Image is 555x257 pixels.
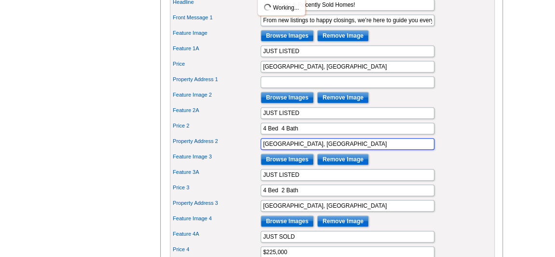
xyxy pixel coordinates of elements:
label: Price 4 [173,245,260,254]
input: Remove Image [317,154,369,165]
label: Price 2 [173,122,260,130]
input: Remove Image [317,30,369,42]
label: Price 3 [173,184,260,192]
input: Remove Image [317,215,369,227]
label: Front Message 1 [173,14,260,22]
label: Feature Image 4 [173,214,260,223]
label: Price [173,60,260,68]
label: Feature 2A [173,106,260,114]
label: Feature Image 3 [173,153,260,161]
label: Feature 4A [173,230,260,238]
img: loading... [264,3,271,11]
label: Feature Image 2 [173,91,260,99]
label: Feature Image [173,29,260,37]
input: Remove Image [317,92,369,103]
label: Feature 1A [173,44,260,53]
label: Property Address 2 [173,137,260,145]
input: Browse Images [261,154,314,165]
input: Browse Images [261,92,314,103]
input: Browse Images [261,30,314,42]
label: Feature 3A [173,168,260,176]
label: Property Address 1 [173,75,260,84]
input: Browse Images [261,215,314,227]
label: Property Address 3 [173,199,260,207]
